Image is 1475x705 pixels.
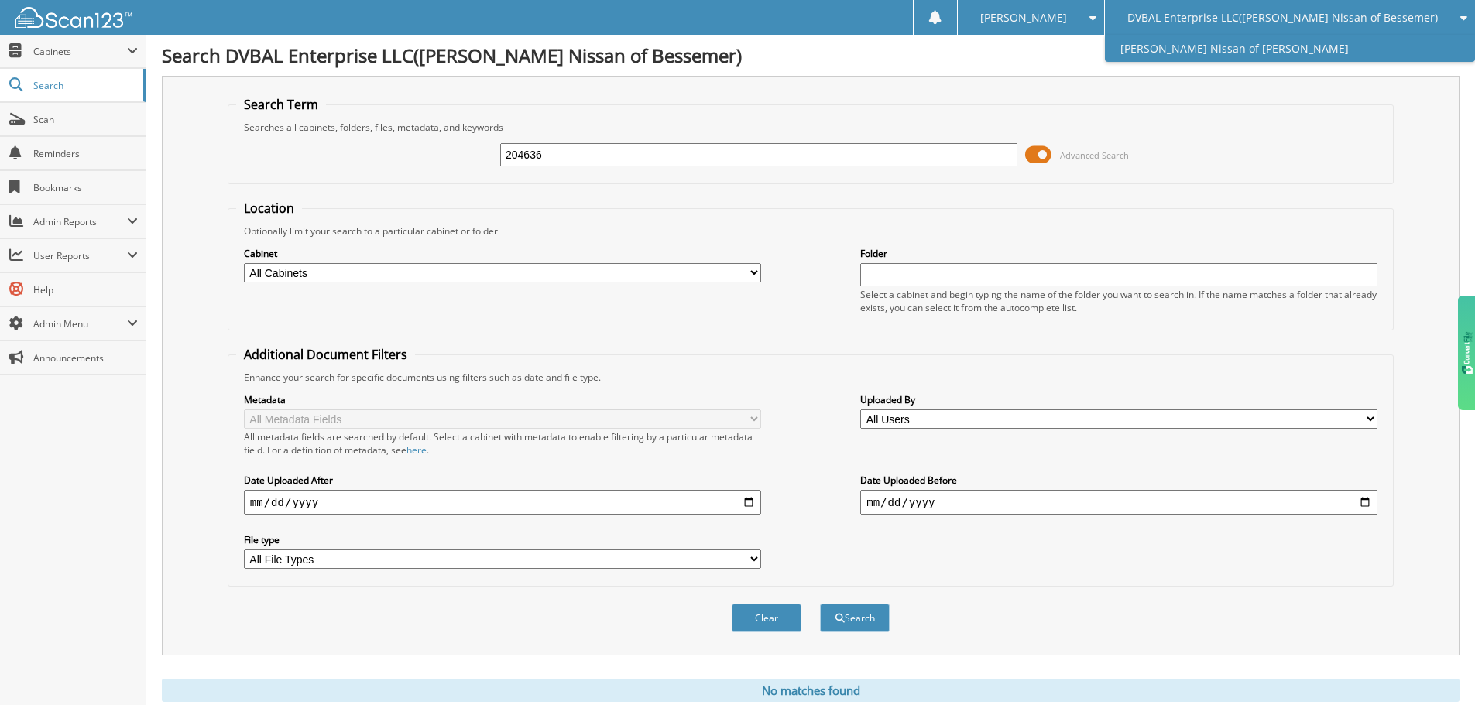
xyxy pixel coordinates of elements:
[1060,149,1129,161] span: Advanced Search
[236,121,1385,134] div: Searches all cabinets, folders, files, metadata, and keywords
[33,215,127,228] span: Admin Reports
[15,7,132,28] img: scan123-logo-white.svg
[860,247,1377,260] label: Folder
[33,113,138,126] span: Scan
[860,490,1377,515] input: end
[236,346,415,363] legend: Additional Document Filters
[1127,13,1438,22] span: DVBAL Enterprise LLC([PERSON_NAME] Nissan of Bessemer)
[406,443,427,457] a: here
[162,43,1460,68] h1: Search DVBAL Enterprise LLC([PERSON_NAME] Nissan of Bessemer)
[162,679,1460,702] div: No matches found
[820,604,890,632] button: Search
[236,200,302,217] legend: Location
[980,13,1067,22] span: [PERSON_NAME]
[33,79,135,92] span: Search
[236,371,1385,384] div: Enhance your search for specific documents using filters such as date and file type.
[33,181,138,194] span: Bookmarks
[1462,331,1473,374] img: gdzwAHDJa65OwAAAABJRU5ErkJggg==
[33,147,138,160] span: Reminders
[236,96,326,113] legend: Search Term
[244,490,761,515] input: start
[33,283,138,296] span: Help
[236,224,1385,238] div: Optionally limit your search to a particular cabinet or folder
[1105,35,1475,62] a: [PERSON_NAME] Nissan of [PERSON_NAME]
[244,393,761,406] label: Metadata
[244,247,761,260] label: Cabinet
[244,430,761,457] div: All metadata fields are searched by default. Select a cabinet with metadata to enable filtering b...
[860,474,1377,487] label: Date Uploaded Before
[33,249,127,262] span: User Reports
[33,317,127,330] span: Admin Menu
[244,474,761,487] label: Date Uploaded After
[244,533,761,546] label: File type
[732,604,801,632] button: Clear
[33,45,127,58] span: Cabinets
[860,288,1377,314] div: Select a cabinet and begin typing the name of the folder you want to search in. If the name match...
[860,393,1377,406] label: Uploaded By
[33,351,138,364] span: Announcements
[1398,631,1475,705] iframe: Chat Widget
